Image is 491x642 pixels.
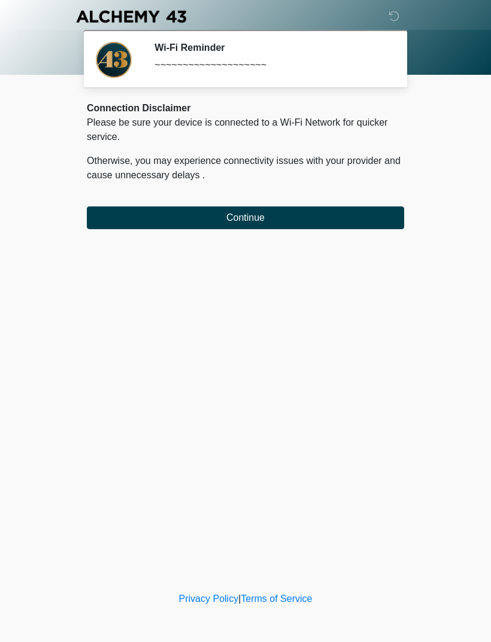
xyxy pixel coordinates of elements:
div: ~~~~~~~~~~~~~~~~~~~~ [154,58,386,72]
p: Please be sure your device is connected to a Wi-Fi Network for quicker service. [87,115,404,144]
a: Terms of Service [241,594,312,604]
button: Continue [87,206,404,229]
img: Alchemy 43 Logo [75,9,187,24]
a: Privacy Policy [179,594,239,604]
div: Connection Disclaimer [87,101,404,115]
a: | [238,594,241,604]
h2: Wi-Fi Reminder [154,42,386,53]
img: Agent Avatar [96,42,132,78]
p: Otherwise, you may experience connectivity issues with your provider and cause unnecessary delays . [87,154,404,182]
